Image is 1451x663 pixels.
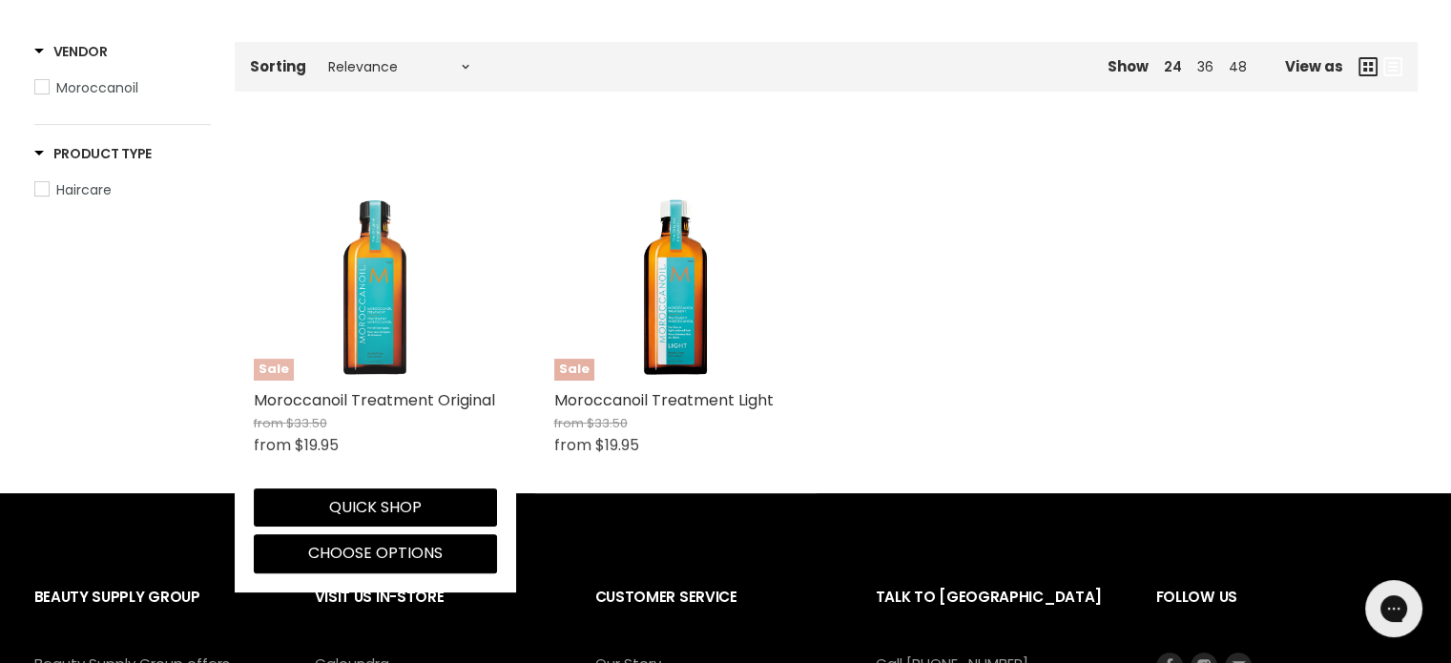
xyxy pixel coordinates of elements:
span: $19.95 [295,434,339,456]
a: Moroccanoil Treatment Light [554,389,774,411]
h3: Vendor [34,42,108,61]
span: from [254,414,283,432]
a: 36 [1197,57,1213,76]
h2: Talk to [GEOGRAPHIC_DATA] [876,573,1118,653]
a: Moroccanoil Treatment Original [254,389,495,411]
h2: Follow us [1156,573,1418,653]
button: Quick shop [254,488,497,527]
h2: Beauty Supply Group [34,573,277,653]
a: Moroccanoil Treatment LightSale [554,137,798,381]
h2: Visit Us In-Store [315,573,557,653]
span: $33.50 [286,414,327,432]
span: View as [1285,58,1343,74]
span: Show [1108,56,1149,76]
a: Moroccanoil Treatment OriginalSale [254,137,497,381]
span: Haircare [56,180,112,199]
img: Moroccanoil Treatment Light [580,137,771,381]
h3: Product Type [34,144,153,163]
iframe: Gorgias live chat messenger [1356,573,1432,644]
span: Sale [254,359,294,381]
a: 48 [1229,57,1247,76]
span: from [554,434,591,456]
label: Sorting [250,58,306,74]
a: Haircare [34,179,211,200]
span: Sale [554,359,594,381]
span: Moroccanoil [56,78,138,97]
a: 24 [1164,57,1182,76]
span: Choose options [308,542,443,564]
span: from [554,414,584,432]
span: $19.95 [595,434,639,456]
img: Moroccanoil Treatment Original [280,137,470,381]
span: $33.50 [587,414,628,432]
span: from [254,434,291,456]
a: Moroccanoil [34,77,211,98]
button: Choose options [254,534,497,572]
h2: Customer Service [595,573,838,653]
